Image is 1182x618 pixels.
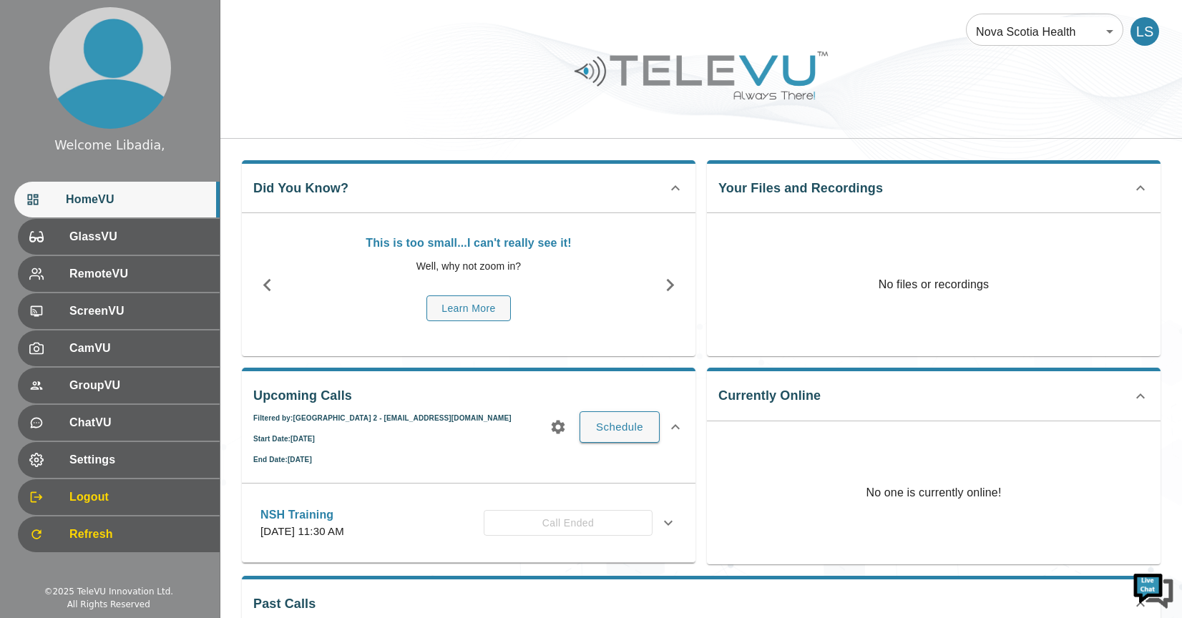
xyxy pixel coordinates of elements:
[54,136,165,154] div: Welcome Libadia,
[66,191,208,208] span: HomeVU
[69,303,208,320] span: ScreenVU
[572,46,830,105] img: Logo
[14,182,220,217] div: HomeVU
[69,526,208,543] span: Refresh
[260,506,344,524] p: NSH Training
[18,293,220,329] div: ScreenVU
[67,598,150,611] div: All Rights Reserved
[49,7,171,129] img: profile.png
[300,259,638,274] p: Well, why not zoom in?
[69,340,208,357] span: CamVU
[1130,17,1159,46] div: LS
[249,498,688,549] div: NSH Training[DATE] 11:30 AMCall Ended
[18,516,220,552] div: Refresh
[866,421,1001,564] p: No one is currently online!
[69,377,208,394] span: GroupVU
[18,442,220,478] div: Settings
[69,451,208,469] span: Settings
[707,213,1161,356] p: No files or recordings
[18,330,220,366] div: CamVU
[1132,568,1175,611] img: Chat Widget
[18,479,220,515] div: Logout
[260,524,344,540] p: [DATE] 11:30 AM
[69,414,208,431] span: ChatVU
[18,256,220,292] div: RemoteVU
[18,368,220,403] div: GroupVU
[69,228,208,245] span: GlassVU
[426,295,511,322] button: Learn More
[18,219,220,255] div: GlassVU
[300,235,638,252] p: This is too small...I can't really see it!
[966,11,1123,51] div: Nova Scotia Health
[69,489,208,506] span: Logout
[580,411,660,443] button: Schedule
[69,265,208,283] span: RemoteVU
[18,405,220,441] div: ChatVU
